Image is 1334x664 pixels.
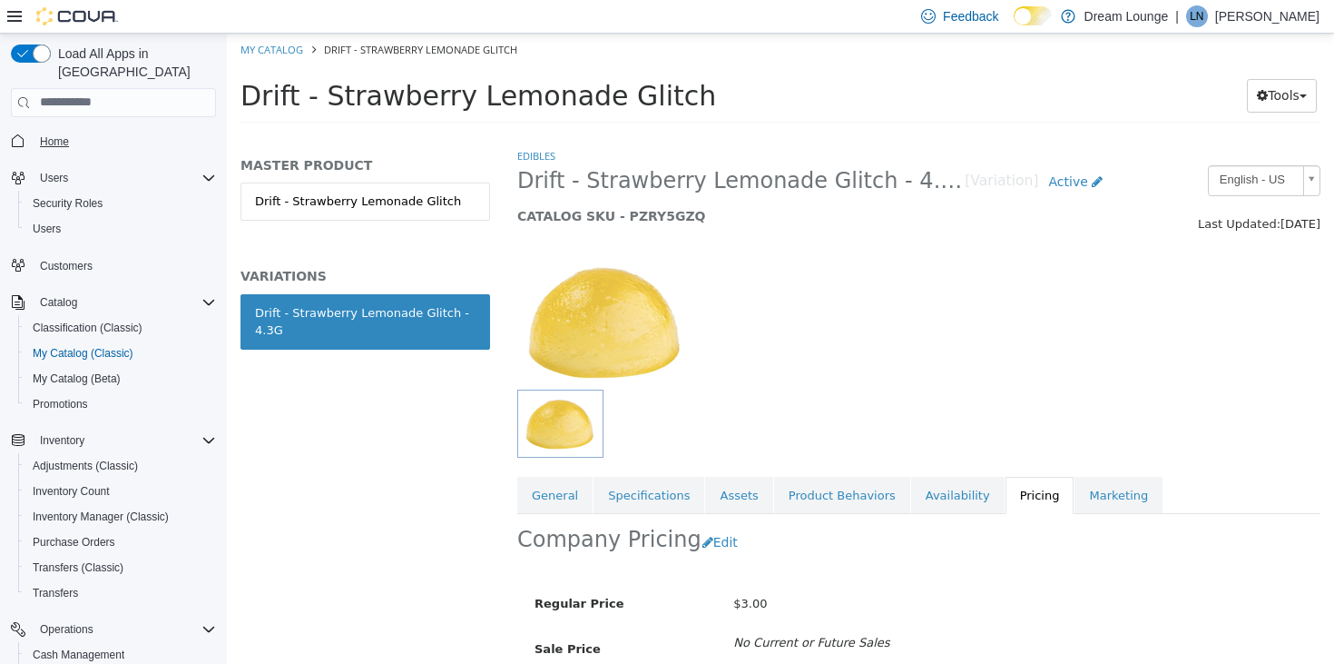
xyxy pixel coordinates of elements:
button: Tools [1020,45,1090,79]
span: Adjustments (Classic) [33,459,138,473]
p: [PERSON_NAME] [1215,5,1319,27]
span: Last Updated: [971,183,1054,197]
button: Transfers (Classic) [18,555,223,580]
h5: VARIATIONS [14,234,263,251]
a: Home [33,131,76,153]
a: Marketing [848,443,936,481]
a: My Catalog [14,9,76,23]
span: Feedback [943,7,998,25]
button: Classification (Classic) [18,315,223,341]
span: Users [33,222,61,236]
h5: CATALOG SKU - PZRY5GZQ [290,174,886,191]
a: My Catalog (Classic) [25,342,141,364]
div: Drift - Strawberry Lemonade Glitch - 4.3G [28,271,249,306]
h2: Company Pricing [290,492,475,520]
a: Security Roles [25,193,110,214]
a: Product Behaviors [547,443,683,481]
button: Users [4,165,223,191]
img: 150 [290,220,467,356]
span: Transfers [33,586,78,600]
a: Assets [478,443,545,481]
button: Catalog [4,290,223,315]
span: Operations [33,619,216,640]
a: Purchase Orders [25,531,123,553]
a: General [290,443,366,481]
button: Operations [4,617,223,642]
span: Purchase Orders [33,535,115,550]
span: Catalog [33,292,216,313]
a: Classification (Classic) [25,317,150,339]
a: Pricing [779,443,848,481]
a: Customers [33,255,100,277]
a: Inventory Count [25,481,117,502]
button: Promotions [18,391,223,417]
button: Adjustments (Classic) [18,453,223,479]
span: My Catalog (Classic) [25,342,216,364]
small: [Variation] [738,141,811,155]
span: Sale Price [308,609,374,622]
a: Users [25,218,68,240]
button: Transfers [18,580,223,606]
div: Lauren Nagy [1186,5,1208,27]
span: Customers [33,254,216,277]
button: Purchase Orders [18,530,223,555]
span: Inventory Manager (Classic) [25,506,216,528]
span: Operations [40,622,93,637]
button: Edit [475,492,521,526]
a: Availability [684,443,778,481]
button: Inventory Count [18,479,223,504]
span: Security Roles [33,196,103,211]
span: Inventory [40,433,84,448]
button: Users [33,167,75,189]
button: Customers [4,253,223,279]
button: Users [18,216,223,242]
span: Customers [40,259,93,273]
span: Promotions [33,397,88,411]
a: English - US [981,132,1094,163]
input: Dark Mode [1014,6,1052,25]
span: Transfers (Classic) [25,557,216,579]
button: Home [4,128,223,154]
span: Inventory [33,430,216,451]
span: My Catalog (Beta) [25,368,216,390]
span: Regular Price [308,563,397,577]
span: Inventory Count [33,484,110,499]
span: Users [33,167,216,189]
button: Security Roles [18,191,223,216]
span: Users [40,171,68,185]
span: Drift - Strawberry Lemonade Glitch [14,46,489,78]
span: Home [33,130,216,153]
span: Users [25,218,216,240]
button: Catalog [33,292,84,313]
span: My Catalog (Classic) [33,346,133,361]
span: Active [821,141,860,155]
span: Inventory Count [25,481,216,502]
p: Dream Lounge [1084,5,1169,27]
a: Adjustments (Classic) [25,455,145,477]
a: Drift - Strawberry Lemonade Glitch [14,149,263,187]
span: [DATE] [1054,183,1094,197]
span: Purchase Orders [25,531,216,553]
a: Specifications [367,443,477,481]
span: Dark Mode [1014,25,1015,26]
a: Transfers (Classic) [25,557,131,579]
span: Drift - Strawberry Lemonade Glitch - 4.3G [290,134,738,162]
button: Inventory Manager (Classic) [18,504,223,530]
span: Promotions [25,393,216,415]
span: $3.00 [506,563,540,577]
a: Edibles [290,115,329,129]
a: My Catalog (Beta) [25,368,128,390]
span: Inventory Manager (Classic) [33,510,169,524]
button: My Catalog (Classic) [18,341,223,366]
span: My Catalog (Beta) [33,372,121,386]
span: Classification (Classic) [25,317,216,339]
button: Inventory [4,428,223,453]
a: Inventory Manager (Classic) [25,506,176,528]
span: Transfers (Classic) [33,560,123,575]
img: Cova [36,7,118,25]
span: Catalog [40,295,77,310]
span: Home [40,134,69,149]
span: Adjustments (Classic) [25,455,216,477]
button: Inventory [33,430,92,451]
span: Transfers [25,582,216,604]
